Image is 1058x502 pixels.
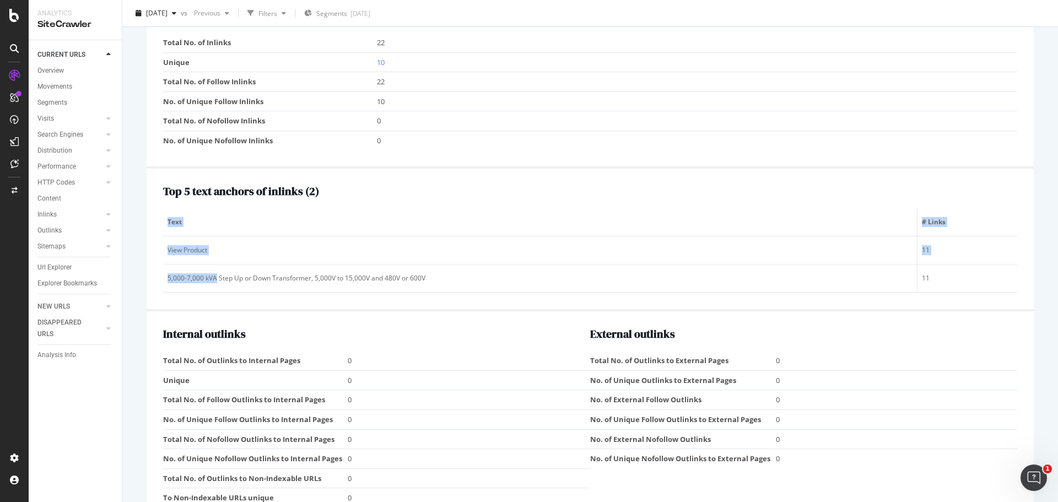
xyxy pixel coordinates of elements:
[348,468,590,488] td: 0
[168,273,913,283] div: 5,000-7,000 kVA Step Up or Down Transformer, 5,000V to 15,000V and 480V or 600V
[37,225,103,236] a: Outlinks
[776,410,1017,430] td: 0
[37,278,97,289] div: Explorer Bookmarks
[590,351,776,370] td: Total No. of Outlinks to External Pages
[37,113,54,125] div: Visits
[37,241,66,252] div: Sitemaps
[37,145,72,156] div: Distribution
[163,351,348,370] td: Total No. of Outlinks to Internal Pages
[37,262,72,273] div: Url Explorer
[300,4,375,22] button: Segments[DATE]
[37,225,62,236] div: Outlinks
[243,4,290,22] button: Filters
[163,370,348,390] td: Unique
[163,449,348,469] td: No. of Unique Nofollow Outlinks to Internal Pages
[258,8,277,18] div: Filters
[37,193,114,204] a: Content
[163,429,348,449] td: Total No. of Nofollow Outlinks to Internal Pages
[37,161,76,172] div: Performance
[776,390,1017,410] td: 0
[190,4,234,22] button: Previous
[168,217,910,227] span: Text
[37,129,103,141] a: Search Engines
[37,49,103,61] a: CURRENT URLS
[37,113,103,125] a: Visits
[37,65,114,77] a: Overview
[377,57,385,67] a: 10
[1043,465,1052,473] span: 1
[590,328,1017,340] h2: External outlinks
[37,97,67,109] div: Segments
[163,410,348,430] td: No. of Unique Follow Outlinks to Internal Pages
[377,111,1018,131] td: 0
[168,245,913,255] div: View Product
[37,241,103,252] a: Sitemaps
[316,9,347,18] span: Segments
[163,33,377,52] td: Total No. of Inlinks
[163,111,377,131] td: Total No. of Nofollow Inlinks
[37,81,72,93] div: Movements
[37,278,114,289] a: Explorer Bookmarks
[181,8,190,18] span: vs
[37,177,75,188] div: HTTP Codes
[1021,465,1047,491] iframe: Intercom live chat
[163,72,377,92] td: Total No. of Follow Inlinks
[377,33,1018,52] td: 22
[776,370,1017,390] td: 0
[37,262,114,273] a: Url Explorer
[146,8,168,18] span: 2025 Aug. 2nd
[348,370,590,390] td: 0
[922,245,1013,255] div: 11
[37,349,114,361] a: Analysis Info
[350,9,370,18] div: [DATE]
[37,65,64,77] div: Overview
[37,193,61,204] div: Content
[163,91,377,111] td: No. of Unique Follow Inlinks
[131,4,181,22] button: [DATE]
[776,351,1017,370] td: 0
[590,449,776,468] td: No. of Unique Nofollow Outlinks to External Pages
[922,273,1013,283] div: 11
[776,449,1017,468] td: 0
[348,410,590,430] td: 0
[37,317,103,340] a: DISAPPEARED URLS
[37,18,113,31] div: SiteCrawler
[163,390,348,410] td: Total No. of Follow Outlinks to Internal Pages
[37,301,70,312] div: NEW URLS
[377,131,1018,150] td: 0
[922,217,1010,227] span: # Links
[348,390,590,410] td: 0
[348,429,590,449] td: 0
[37,81,114,93] a: Movements
[377,91,1018,111] td: 10
[37,317,93,340] div: DISAPPEARED URLS
[163,185,1017,197] h2: Top 5 text anchors of inlinks ( 2 )
[590,410,776,430] td: No. of Unique Follow Outlinks to External Pages
[37,177,103,188] a: HTTP Codes
[348,351,590,370] td: 0
[37,9,113,18] div: Analytics
[37,129,83,141] div: Search Engines
[190,8,220,18] span: Previous
[37,209,57,220] div: Inlinks
[37,209,103,220] a: Inlinks
[590,429,776,449] td: No. of External Nofollow Outlinks
[37,349,76,361] div: Analysis Info
[348,449,590,469] td: 0
[776,429,1017,449] td: 0
[377,72,1018,92] td: 22
[590,370,776,390] td: No. of Unique Outlinks to External Pages
[37,49,85,61] div: CURRENT URLS
[37,161,103,172] a: Performance
[37,145,103,156] a: Distribution
[163,52,377,72] td: Unique
[37,301,103,312] a: NEW URLS
[37,97,114,109] a: Segments
[590,390,776,410] td: No. of External Follow Outlinks
[163,328,590,340] h2: Internal outlinks
[163,468,348,488] td: Total No. of Outlinks to Non-Indexable URLs
[163,131,377,150] td: No. of Unique Nofollow Inlinks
